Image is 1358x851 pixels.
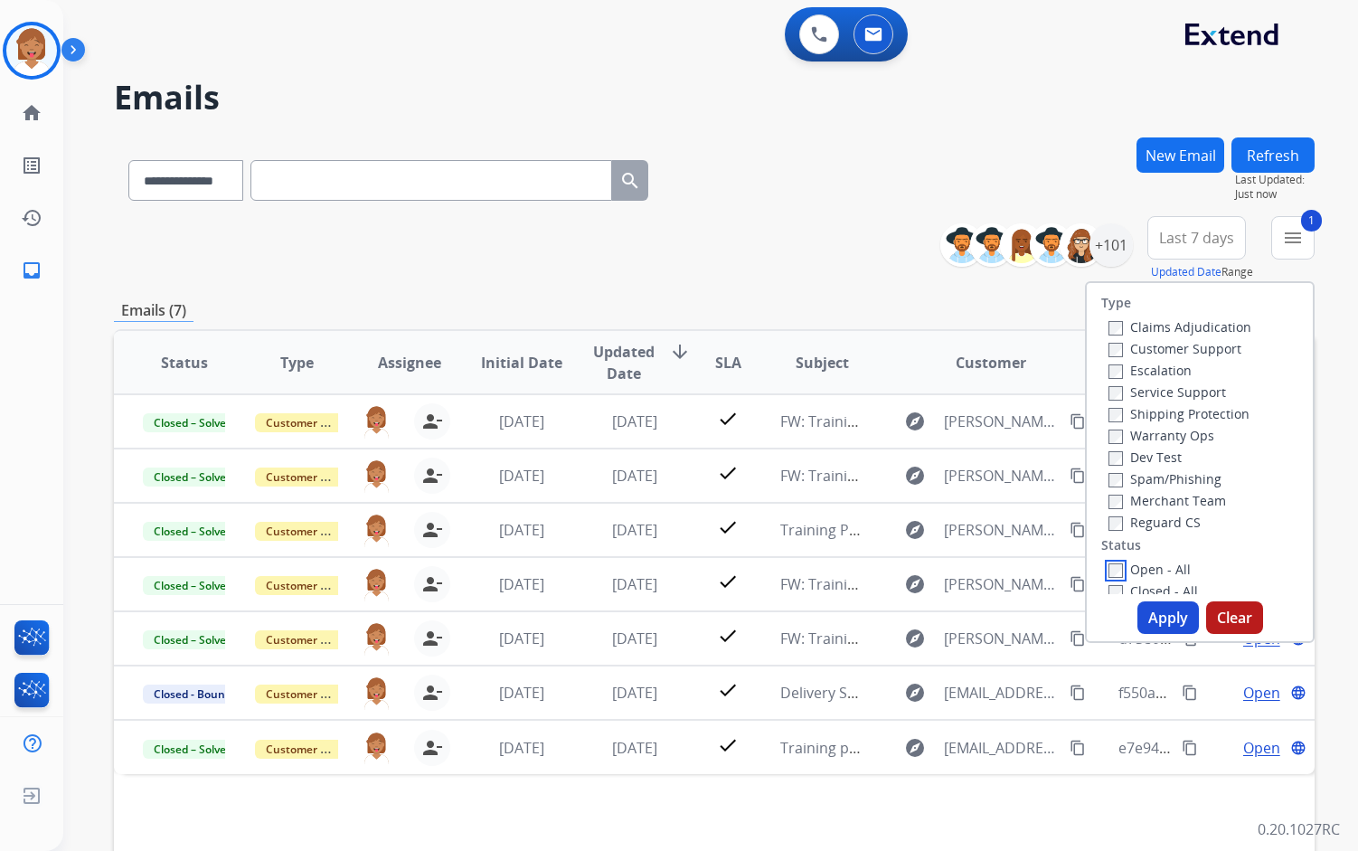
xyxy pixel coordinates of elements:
label: Type [1101,294,1131,312]
span: [PERSON_NAME][EMAIL_ADDRESS][DOMAIN_NAME] [944,628,1060,649]
img: agent-avatar [361,621,392,656]
input: Open - All [1108,563,1123,578]
mat-icon: explore [904,465,926,487]
mat-icon: person_remove [421,465,443,487]
input: Spam/Phishing [1108,473,1123,487]
mat-icon: check [717,734,739,756]
mat-icon: check [717,408,739,430]
span: [EMAIL_ADDRESS][PERSON_NAME][DOMAIN_NAME] [944,737,1060,759]
mat-icon: explore [904,519,926,541]
input: Service Support [1108,386,1123,401]
span: Customer Support [255,685,373,704]
mat-icon: check [717,516,739,538]
mat-icon: history [21,207,42,229]
span: Customer Support [255,413,373,432]
h2: Emails [114,80,1315,116]
mat-icon: explore [904,573,926,595]
span: Closed – Solved [143,576,243,595]
span: Customer Support [255,630,373,649]
label: Reguard CS [1108,514,1201,531]
img: agent-avatar [361,676,392,710]
mat-icon: content_copy [1182,685,1198,701]
span: Just now [1235,187,1315,202]
label: Shipping Protection [1108,405,1250,422]
mat-icon: content_copy [1070,413,1086,430]
button: New Email [1136,137,1224,173]
button: 1 [1271,216,1315,260]
span: Status [161,352,208,373]
mat-icon: check [717,625,739,647]
mat-icon: person_remove [421,411,443,432]
span: [DATE] [612,683,657,703]
img: agent-avatar [361,459,392,493]
span: Last 7 days [1159,234,1234,241]
span: Open [1243,737,1280,759]
span: Training PA4: Do Not Assign ([PERSON_NAME]) [780,520,1095,540]
mat-icon: content_copy [1070,522,1086,538]
span: Type [280,352,314,373]
span: Customer Support [255,740,373,759]
mat-icon: content_copy [1070,630,1086,647]
span: Assignee [378,352,441,373]
span: Delivery Status Notification (Failure) [780,683,1024,703]
mat-icon: content_copy [1070,576,1086,592]
label: Status [1101,536,1141,554]
span: Customer Support [255,576,373,595]
span: 1 [1301,210,1322,232]
span: Closed – Solved [143,468,243,487]
button: Last 7 days [1147,216,1246,260]
mat-icon: search [619,170,641,192]
mat-icon: menu [1282,227,1304,249]
span: [DATE] [612,738,657,758]
label: Escalation [1108,362,1192,379]
span: Closed – Solved [143,522,243,541]
mat-icon: explore [904,737,926,759]
span: Training practice -new email [780,738,972,758]
label: Dev Test [1108,449,1182,466]
button: Apply [1137,601,1199,634]
label: Claims Adjudication [1108,318,1251,336]
mat-icon: person_remove [421,737,443,759]
span: [DATE] [612,520,657,540]
span: Customer [956,352,1026,373]
label: Merchant Team [1108,492,1226,509]
span: [DATE] [612,466,657,486]
button: Clear [1206,601,1263,634]
span: Subject [796,352,849,373]
span: Range [1151,264,1253,279]
span: Open [1243,682,1280,704]
input: Reguard CS [1108,516,1123,531]
span: FW: Training PA3: Do Not Assign ([PERSON_NAME]) [780,629,1123,648]
span: [DATE] [499,411,544,431]
button: Updated Date [1151,265,1221,279]
span: Closed – Solved [143,630,243,649]
mat-icon: arrow_downward [669,341,691,363]
span: Updated Date [593,341,655,384]
mat-icon: person_remove [421,682,443,704]
span: [DATE] [612,629,657,648]
mat-icon: check [717,679,739,701]
mat-icon: person_remove [421,519,443,541]
span: [DATE] [499,574,544,594]
span: Initial Date [481,352,562,373]
img: agent-avatar [361,567,392,601]
span: Last Updated: [1235,173,1315,187]
mat-icon: home [21,102,42,124]
input: Closed - All [1108,585,1123,600]
span: Customer Support [255,522,373,541]
span: [PERSON_NAME][EMAIL_ADDRESS][DOMAIN_NAME] [944,573,1060,595]
mat-icon: content_copy [1182,740,1198,756]
span: FW: Training PA2: Do Not Assign ([PERSON_NAME]) [780,574,1123,594]
span: Closed – Solved [143,413,243,432]
mat-icon: language [1290,685,1306,701]
span: SLA [715,352,741,373]
p: 0.20.1027RC [1258,818,1340,840]
span: FW: Training PA1: Do Not Assign ([PERSON_NAME]) [780,411,1123,431]
span: [PERSON_NAME][EMAIL_ADDRESS][DOMAIN_NAME] [944,411,1060,432]
span: [DATE] [499,629,544,648]
span: [DATE] [499,683,544,703]
span: Closed – Solved [143,740,243,759]
label: Closed - All [1108,582,1198,600]
span: Customer Support [255,468,373,487]
div: +101 [1089,223,1133,267]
